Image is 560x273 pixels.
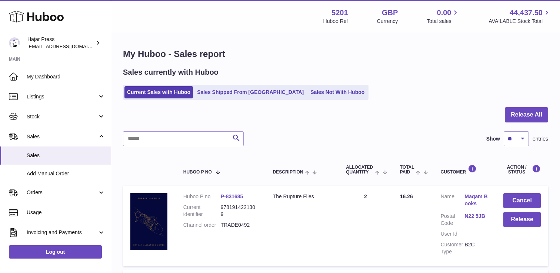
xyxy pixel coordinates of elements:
dt: Current identifier [183,204,221,218]
span: Orders [27,189,97,196]
span: My Dashboard [27,73,105,80]
span: Invoicing and Payments [27,229,97,236]
div: Action / Status [503,165,541,175]
strong: 5201 [331,8,348,18]
label: Show [486,135,500,142]
dt: Huboo P no [183,193,221,200]
img: editorial@hajarpress.com [9,37,20,48]
span: ALLOCATED Quantity [346,165,373,175]
span: entries [533,135,548,142]
a: Current Sales with Huboo [124,86,193,98]
span: AVAILABLE Stock Total [489,18,551,25]
a: Sales Shipped From [GEOGRAPHIC_DATA] [194,86,306,98]
dt: Postal Code [441,213,465,227]
span: Sales [27,133,97,140]
span: Huboo P no [183,170,212,175]
span: [EMAIL_ADDRESS][DOMAIN_NAME] [27,43,109,49]
dd: 9781914221309 [221,204,258,218]
a: Sales Not With Huboo [308,86,367,98]
a: N22 5JB [464,213,489,220]
dt: Channel order [183,222,221,229]
span: Total sales [427,18,460,25]
a: P-831685 [221,193,243,199]
span: Total paid [400,165,414,175]
dt: User Id [441,230,465,237]
dt: Name [441,193,465,209]
span: Add Manual Order [27,170,105,177]
button: Release All [505,107,548,122]
button: Release [503,212,541,227]
span: Usage [27,209,105,216]
div: Currency [377,18,398,25]
dt: Customer Type [441,241,465,255]
span: 16.26 [400,193,413,199]
button: Cancel [503,193,541,208]
dd: TRADE0492 [221,222,258,229]
h2: Sales currently with Huboo [123,67,219,77]
span: 44,437.50 [510,8,543,18]
div: Hajar Press [27,36,94,50]
dd: B2C [464,241,489,255]
strong: GBP [382,8,398,18]
div: The Rupture Files [273,193,331,200]
img: 52011691408979.png [130,193,167,250]
span: 0.00 [437,8,451,18]
div: Customer [441,165,489,175]
a: Log out [9,245,102,259]
a: 44,437.50 AVAILABLE Stock Total [489,8,551,25]
span: Description [273,170,303,175]
a: 0.00 Total sales [427,8,460,25]
div: Huboo Ref [323,18,348,25]
a: Maqam Books [464,193,489,207]
td: 2 [339,186,393,266]
h1: My Huboo - Sales report [123,48,548,60]
span: Listings [27,93,97,100]
span: Stock [27,113,97,120]
span: Sales [27,152,105,159]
